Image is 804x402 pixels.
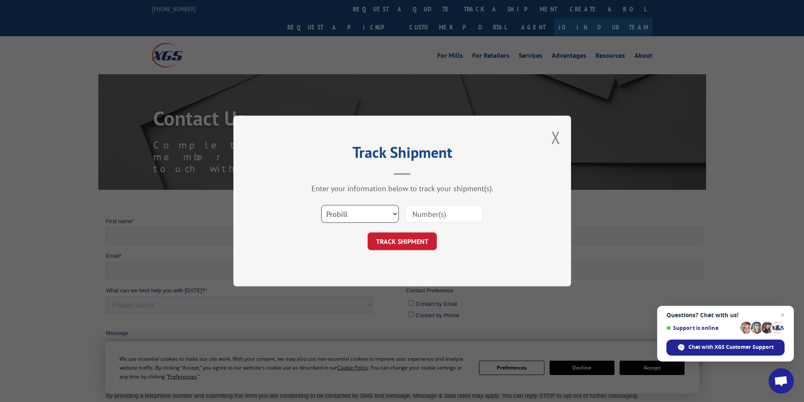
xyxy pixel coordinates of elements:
[666,312,785,318] span: Questions? Chat with us!
[300,1,326,7] span: Last name
[300,70,347,76] span: Contact Preference
[368,232,437,250] button: TRACK SHIPMENT
[276,183,529,193] div: Enter your information below to track your shipment(s).
[405,205,483,223] input: Number(s)
[666,340,785,356] span: Chat with XGS Customer Support
[666,325,737,331] span: Support is online
[300,35,336,42] span: Phone number
[551,126,560,148] button: Close modal
[769,368,794,394] a: Open chat
[302,83,308,89] input: Contact by Email
[688,343,774,351] span: Chat with XGS Customer Support
[302,94,308,100] input: Contact by Phone
[310,84,351,90] span: Contact by Email
[276,146,529,162] h2: Track Shipment
[310,95,353,101] span: Contact by Phone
